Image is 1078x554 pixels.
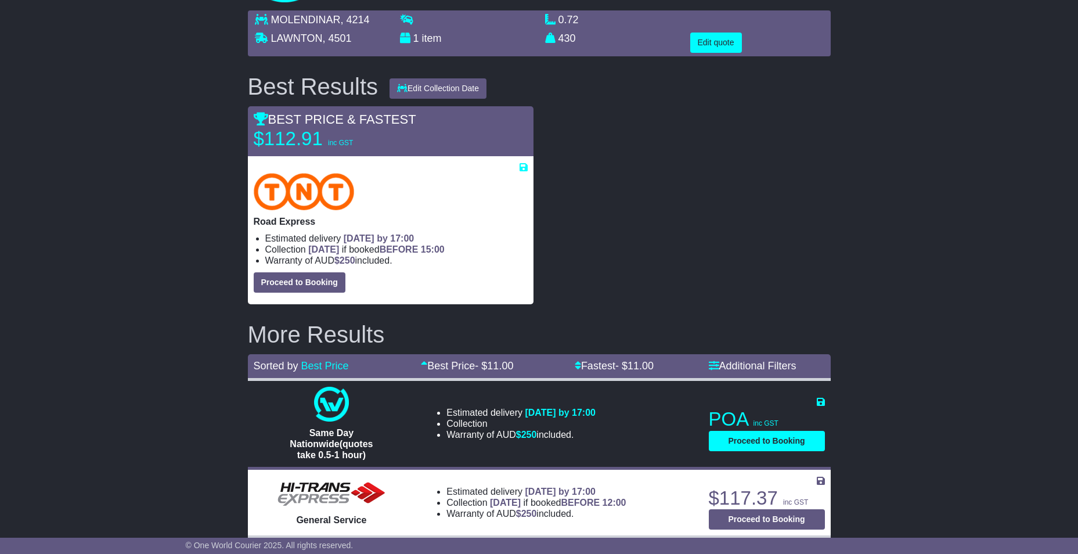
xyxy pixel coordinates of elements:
img: One World Courier: Same Day Nationwide(quotes take 0.5-1 hour) [314,387,349,422]
span: [DATE] by 17:00 [525,408,596,418]
li: Collection [265,244,528,255]
span: General Service [296,515,366,525]
span: $ [516,509,537,519]
span: - $ [615,360,654,372]
span: 12:00 [603,498,626,508]
span: 1 [413,33,419,44]
span: BEST PRICE & FASTEST [254,112,416,127]
span: if booked [490,498,626,508]
span: if booked [308,244,444,254]
p: $117.37 [709,487,825,510]
li: Estimated delivery [446,407,596,418]
button: Proceed to Booking [254,272,345,293]
li: Warranty of AUD included. [446,508,626,519]
button: Edit Collection Date [390,78,486,99]
span: 0.72 [558,14,579,26]
span: [DATE] by 17:00 [525,487,596,497]
div: Best Results [242,74,384,99]
span: MOLENDINAR [271,14,341,26]
a: Best Price [301,360,349,372]
span: , 4501 [323,33,352,44]
span: inc GST [328,139,353,147]
button: Proceed to Booking [709,509,825,530]
span: 11.00 [487,360,513,372]
img: HiTrans: General Service [273,480,390,509]
span: 11.00 [628,360,654,372]
span: [DATE] [490,498,521,508]
a: Fastest- $11.00 [575,360,654,372]
a: Additional Filters [709,360,796,372]
p: POA [709,408,825,431]
button: Edit quote [690,33,742,53]
li: Warranty of AUD included. [446,429,596,440]
li: Estimated delivery [446,486,626,497]
p: Road Express [254,216,528,227]
h2: More Results [248,322,831,347]
li: Collection [446,418,596,429]
span: inc GST [753,419,778,427]
span: $ [516,430,537,440]
span: $ [334,256,355,265]
span: 430 [558,33,576,44]
span: item [422,33,442,44]
span: Same Day Nationwide(quotes take 0.5-1 hour) [290,428,373,460]
li: Warranty of AUD included. [265,255,528,266]
span: - $ [475,360,513,372]
img: TNT Domestic: Road Express [254,173,355,210]
span: , 4214 [341,14,370,26]
span: 15:00 [421,244,445,254]
li: Collection [446,497,626,508]
p: $112.91 [254,127,399,150]
span: Sorted by [254,360,298,372]
span: LAWNTON [271,33,323,44]
span: © One World Courier 2025. All rights reserved. [186,541,354,550]
a: Best Price- $11.00 [421,360,513,372]
span: [DATE] [308,244,339,254]
span: 250 [521,509,537,519]
span: BEFORE [380,244,419,254]
span: [DATE] by 17:00 [344,233,414,243]
span: 250 [521,430,537,440]
li: Estimated delivery [265,233,528,244]
button: Proceed to Booking [709,431,825,451]
span: BEFORE [561,498,600,508]
span: inc GST [783,498,808,506]
span: 250 [340,256,355,265]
